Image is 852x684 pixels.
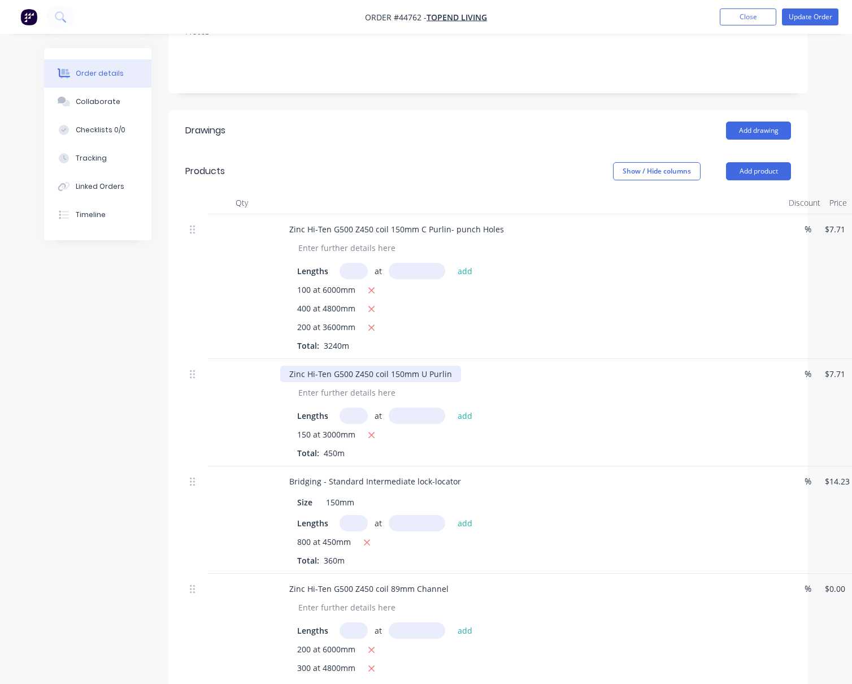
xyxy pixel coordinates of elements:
span: Lengths [297,410,328,422]
button: Add product [726,162,791,180]
span: 100 at 6000mm [297,284,355,298]
div: Tracking [76,153,107,163]
span: at [375,625,382,637]
button: Tracking [44,144,151,172]
span: % [805,223,811,236]
button: Add drawing [726,122,791,140]
a: Topend Living [427,12,487,23]
button: Show / Hide columns [613,162,701,180]
span: Total: [297,555,319,566]
div: Linked Orders [76,181,124,192]
div: Zinc Hi-Ten G500 Z450 coil 89mm Channel [280,581,458,597]
span: 150 at 3000mm [297,428,355,443]
div: 150mm [321,494,359,510]
img: Factory [20,8,37,25]
div: Qty [208,192,276,214]
div: Notes [185,26,791,37]
span: Lengths [297,625,328,637]
span: % [805,475,811,488]
button: Collaborate [44,88,151,116]
div: Size [293,494,317,510]
span: 200 at 3600mm [297,321,355,335]
span: 800 at 450mm [297,536,351,550]
button: add [452,622,479,638]
span: Lengths [297,517,328,529]
span: 360m [319,555,349,566]
span: 450m [319,448,349,458]
div: Drawings [185,124,225,137]
span: 3240m [319,340,354,351]
span: 400 at 4800mm [297,302,355,317]
button: add [452,408,479,423]
button: add [452,263,479,278]
div: Collaborate [76,97,120,107]
span: 300 at 4800mm [297,662,355,676]
span: Total: [297,340,319,351]
span: % [805,367,811,380]
span: at [375,410,382,422]
span: Order #44762 - [365,12,427,23]
span: Total: [297,448,319,458]
button: Update Order [782,8,838,25]
div: Discount [784,192,825,214]
div: Zinc Hi-Ten G500 Z450 coil 150mm U Purlin [280,366,461,382]
div: Price [825,192,851,214]
span: at [375,517,382,529]
div: Timeline [76,210,106,220]
button: Order details [44,59,151,88]
div: Order details [76,68,124,79]
span: 200 at 6000mm [297,643,355,657]
span: Lengths [297,265,328,277]
button: Checklists 0/0 [44,116,151,144]
button: Linked Orders [44,172,151,201]
button: add [452,515,479,530]
div: Checklists 0/0 [76,125,125,135]
span: at [375,265,382,277]
div: Bridging - Standard Intermediate lock-locator [280,473,470,490]
button: Close [720,8,776,25]
button: Timeline [44,201,151,229]
span: % [805,582,811,595]
div: Products [185,164,225,178]
div: Zinc Hi-Ten G500 Z450 coil 150mm C Purlin- punch Holes [280,221,513,237]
